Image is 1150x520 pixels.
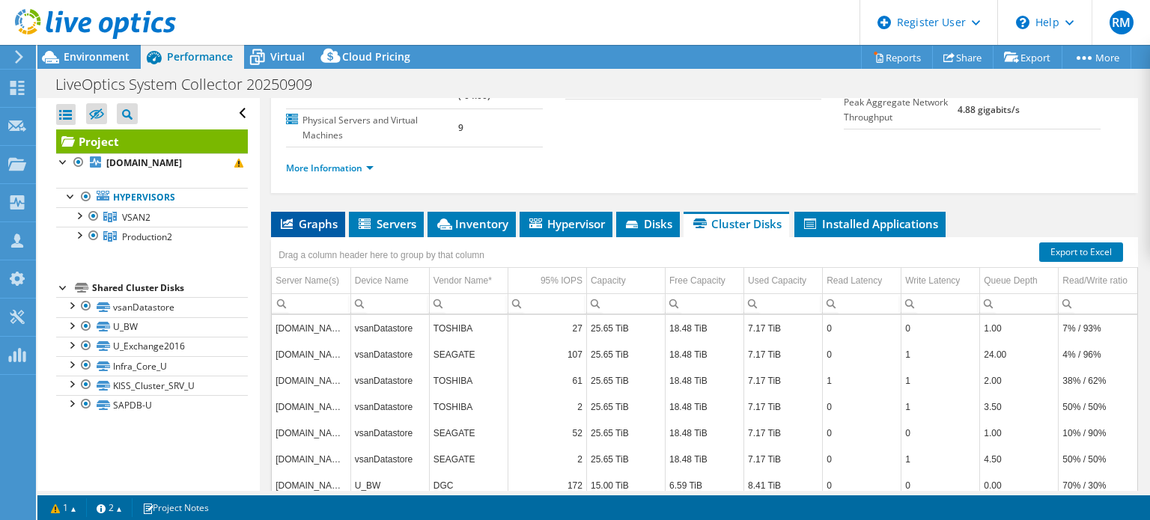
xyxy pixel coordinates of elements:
td: Column Device Name, Value vsanDatastore [350,420,429,446]
td: Write Latency Column [901,268,980,294]
span: Cluster Disks [691,216,782,231]
td: Column Read/Write ratio, Value 7% / 93% [1059,315,1137,341]
td: Column Read/Write ratio, Value 50% / 50% [1059,394,1137,420]
td: Column Vendor Name*, Value SEAGATE [429,341,508,367]
td: Column Write Latency, Filter cell [901,293,980,313]
span: Disks [624,216,672,231]
td: Column Server Name(s), Value esxi34.kissusa.com [272,367,350,394]
td: Column Free Capacity, Value 18.48 TiB [666,367,744,394]
td: Used Capacity Column [744,268,823,294]
td: Column Queue Depth, Filter cell [980,293,1059,313]
td: Column Used Capacity, Value 8.41 TiB [744,472,823,498]
td: Column Read/Write ratio, Value 38% / 62% [1059,367,1137,394]
span: Inventory [435,216,508,231]
div: Used Capacity [748,272,806,290]
td: Column Used Capacity, Value 7.17 TiB [744,341,823,367]
td: Column Used Capacity, Value 7.17 TiB [744,394,823,420]
td: Column Capacity, Value 25.65 TiB [586,341,665,367]
div: Read Latency [827,272,882,290]
span: VSAN2 [122,211,150,224]
td: Column Vendor Name*, Filter cell [429,293,508,313]
td: Column Read Latency, Value 0 [823,394,901,420]
td: Column Capacity, Value 25.65 TiB [586,367,665,394]
td: Column 95% IOPS, Value 61 [508,367,586,394]
svg: \n [1016,16,1029,29]
td: Column Server Name(s), Value esxi4.kissusa.com [272,472,350,498]
td: Device Name Column [350,268,429,294]
td: Column 95% IOPS, Value 2 [508,394,586,420]
td: Column Capacity, Value 25.65 TiB [586,420,665,446]
div: Vendor Name* [433,272,492,290]
td: Column Device Name, Value vsanDatastore [350,315,429,341]
td: Column Server Name(s), Value esxi35.kissusa.com [272,315,350,341]
td: Column Used Capacity, Value 7.17 TiB [744,315,823,341]
td: Read/Write ratio Column [1059,268,1137,294]
td: Column Used Capacity, Value 7.17 TiB [744,420,823,446]
td: Column Device Name, Value vsanDatastore [350,341,429,367]
div: Device Name [355,272,409,290]
span: Graphs [279,216,338,231]
span: Hypervisor [527,216,605,231]
td: Free Capacity Column [666,268,744,294]
td: Column Write Latency, Value 1 [901,341,980,367]
td: Column Capacity, Value 25.65 TiB [586,315,665,341]
td: Column Free Capacity, Value 6.59 TiB [666,472,744,498]
td: Capacity Column [586,268,665,294]
td: Column Device Name, Value U_BW [350,472,429,498]
td: 95% IOPS Column [508,268,586,294]
a: Hypervisors [56,188,248,207]
a: Reports [861,46,933,69]
b: [DOMAIN_NAME] [106,156,182,169]
td: Column Queue Depth, Value 3.50 [980,394,1059,420]
td: Column Queue Depth, Value 4.50 [980,446,1059,472]
td: Column Free Capacity, Value 18.48 TiB [666,315,744,341]
td: Column Free Capacity, Value 18.48 TiB [666,341,744,367]
td: Column 95% IOPS, Value 52 [508,420,586,446]
span: Servers [356,216,416,231]
a: Export [993,46,1062,69]
td: Column Read Latency, Value 0 [823,315,901,341]
td: Column Used Capacity, Value 7.17 TiB [744,446,823,472]
div: Capacity [591,272,626,290]
span: Performance [167,49,233,64]
td: Column Read/Write ratio, Value 10% / 90% [1059,420,1137,446]
td: Column Device Name, Value vsanDatastore [350,394,429,420]
td: Column Queue Depth, Value 0.00 [980,472,1059,498]
a: Project [56,129,248,153]
td: Column Read Latency, Value 1 [823,367,901,394]
td: Column Free Capacity, Value 18.48 TiB [666,394,744,420]
td: Server Name(s) Column [272,268,350,294]
td: Column Read Latency, Value 0 [823,472,901,498]
td: Column 95% IOPS, Value 172 [508,472,586,498]
td: Column Queue Depth, Value 24.00 [980,341,1059,367]
td: Column Read Latency, Value 0 [823,341,901,367]
td: Column Vendor Name*, Value TOSHIBA [429,394,508,420]
a: More Information [286,162,374,174]
td: Column Write Latency, Value 0 [901,315,980,341]
td: Vendor Name* Column [429,268,508,294]
td: Column Vendor Name*, Value SEAGATE [429,446,508,472]
a: 2 [86,498,133,517]
a: 1 [40,498,87,517]
td: Column Queue Depth, Value 1.00 [980,315,1059,341]
td: Column Read Latency, Value 0 [823,420,901,446]
span: Installed Applications [802,216,938,231]
div: Server Name(s) [276,272,339,290]
a: U_Exchange2016 [56,337,248,356]
td: Column Server Name(s), Value esxi37.kissusa.com [272,420,350,446]
td: Column Write Latency, Value 1 [901,394,980,420]
label: Peak Aggregate Network Throughput [844,95,958,125]
a: Infra_Core_U [56,356,248,376]
td: Column Free Capacity, Value 18.48 TiB [666,420,744,446]
span: Virtual [270,49,305,64]
a: More [1062,46,1131,69]
td: Column Server Name(s), Value esxi38.kissusa.com [272,394,350,420]
td: Column Device Name, Filter cell [350,293,429,313]
td: Column 95% IOPS, Value 107 [508,341,586,367]
td: Column Used Capacity, Value 7.17 TiB [744,367,823,394]
td: Column Read/Write ratio, Value 70% / 30% [1059,472,1137,498]
h1: LiveOptics System Collector 20250909 [49,76,335,93]
a: Share [932,46,994,69]
b: 4.88 gigabits/s [958,103,1020,116]
td: Column Vendor Name*, Value TOSHIBA [429,315,508,341]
